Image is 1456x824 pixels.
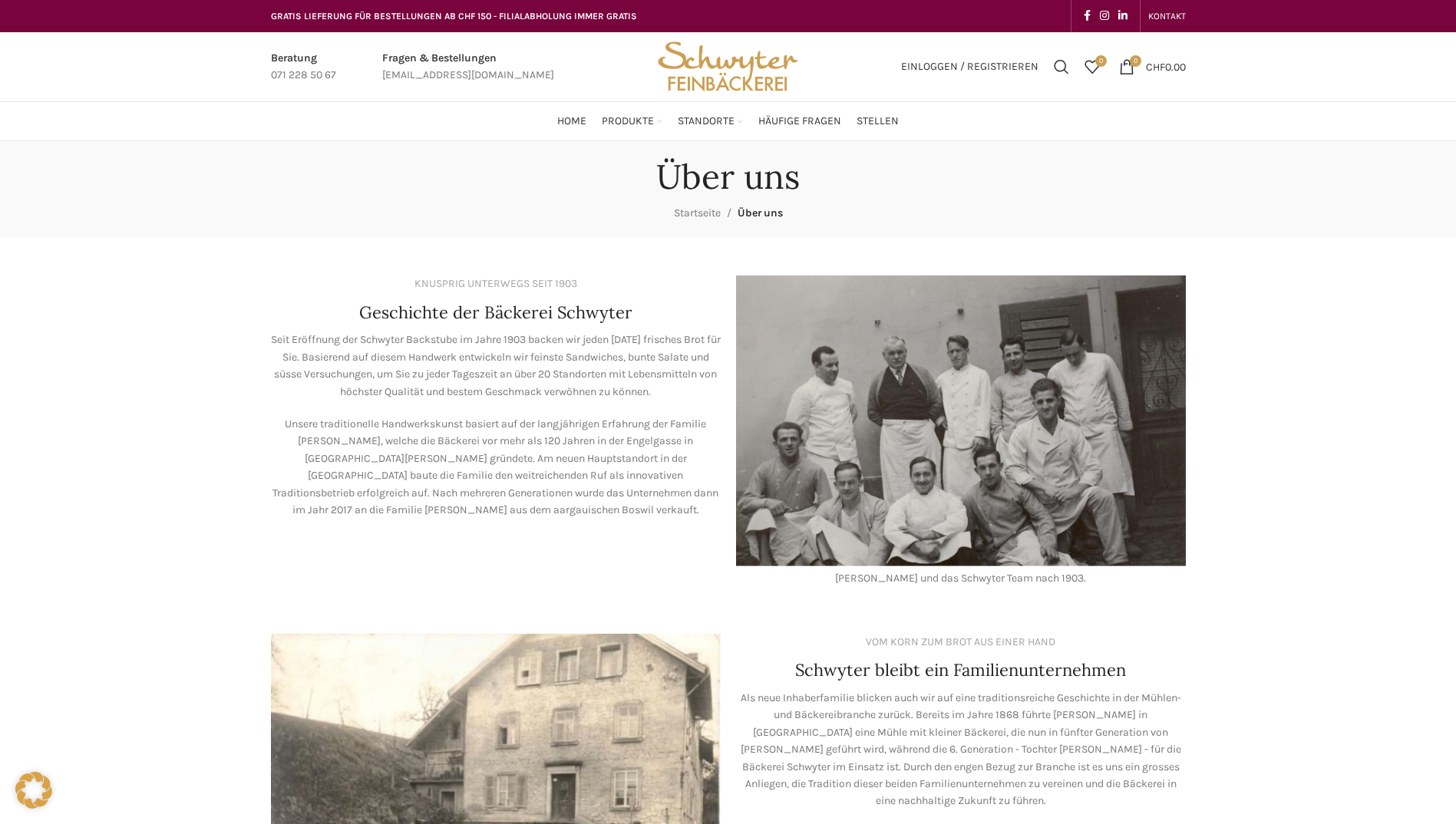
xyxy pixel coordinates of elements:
[736,570,1186,587] div: [PERSON_NAME] und das Schwyter Team nach 1903.
[1095,55,1107,67] span: 0
[1141,1,1194,31] div: Secondary navigation
[652,32,803,101] img: Bäckerei Schwyter
[414,275,577,292] div: KNUSPRIG UNTERWEGS SEIT 1903
[1146,60,1186,73] bdi: 0.00
[1077,51,1108,82] div: Meine Wunschliste
[758,106,841,137] a: Häufige Fragen
[1077,51,1108,82] a: 0
[758,114,841,129] span: Häufige Fragen
[1111,51,1194,82] a: 0 CHF0.00
[1146,60,1165,73] span: CHF
[271,50,336,84] a: Infobox link
[893,51,1046,82] a: Einloggen / Registrieren
[656,157,800,197] h1: Über uns
[1079,5,1095,27] a: Facebook social link
[1095,5,1114,27] a: Instagram social link
[678,114,735,129] span: Standorte
[1130,55,1141,67] span: 0
[1046,51,1077,82] a: Suchen
[866,634,1055,651] div: VOM KORN ZUM BROT AUS EINER HAND
[271,416,721,519] p: Unsere traditionelle Handwerkskunst basiert auf der langjährigen Erfahrung der Familie [PERSON_NA...
[857,106,899,137] a: Stellen
[901,61,1038,72] span: Einloggen / Registrieren
[263,106,1194,137] div: Main navigation
[557,114,586,129] span: Home
[795,658,1126,682] h4: Schwyter bleibt ein Familienunternehmen
[271,331,721,400] p: Seit Eröffnung der Schwyter Backstube im Jahre 1903 backen wir jeden [DATE] frisches Brot für Sie...
[857,114,899,129] span: Stellen
[602,106,662,137] a: Produkte
[652,59,803,72] a: Site logo
[674,206,721,219] a: Startseite
[382,50,554,84] a: Infobox link
[678,106,743,137] a: Standorte
[1114,5,1132,27] a: Linkedin social link
[1148,11,1186,21] span: KONTAKT
[359,301,632,325] h4: Geschichte der Bäckerei Schwyter
[736,690,1186,810] p: Als neue Inhaberfamilie blicken auch wir auf eine traditionsreiche Geschichte in der Mühlen- und ...
[557,106,586,137] a: Home
[271,11,637,21] span: GRATIS LIEFERUNG FÜR BESTELLUNGEN AB CHF 150 - FILIALABHOLUNG IMMER GRATIS
[602,114,654,129] span: Produkte
[738,206,783,219] span: Über uns
[1148,1,1186,31] a: KONTAKT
